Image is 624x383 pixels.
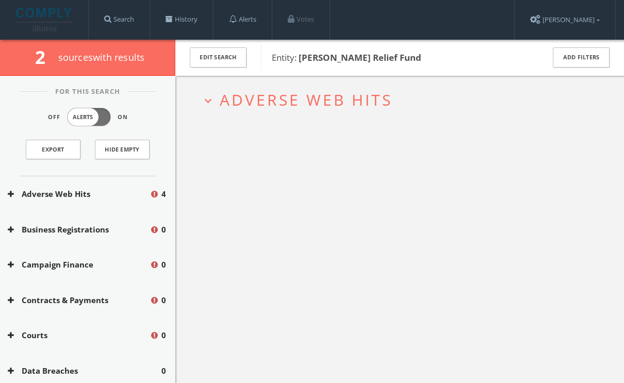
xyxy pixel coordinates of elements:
button: Hide Empty [95,140,150,159]
i: expand_more [201,94,215,108]
span: For This Search [47,87,128,97]
b: [PERSON_NAME] Relief Fund [299,52,421,63]
button: Contracts & Payments [8,294,150,306]
span: Adverse Web Hits [220,89,392,110]
button: Campaign Finance [8,259,150,271]
button: Edit Search [190,47,247,68]
button: Business Registrations [8,224,150,236]
span: 0 [161,259,166,271]
span: Off [48,113,60,122]
span: Entity: [272,52,421,63]
span: 4 [161,188,166,200]
span: 0 [161,365,166,377]
span: source s with results [58,51,145,63]
button: Add Filters [553,47,610,68]
button: expand_moreAdverse Web Hits [201,91,606,108]
span: 0 [161,329,166,341]
button: Data Breaches [8,365,161,377]
a: Export [26,140,80,159]
img: illumis [16,8,74,31]
button: Adverse Web Hits [8,188,150,200]
span: On [118,113,128,122]
span: 0 [161,224,166,236]
span: 2 [35,45,54,69]
span: 0 [161,294,166,306]
button: Courts [8,329,150,341]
